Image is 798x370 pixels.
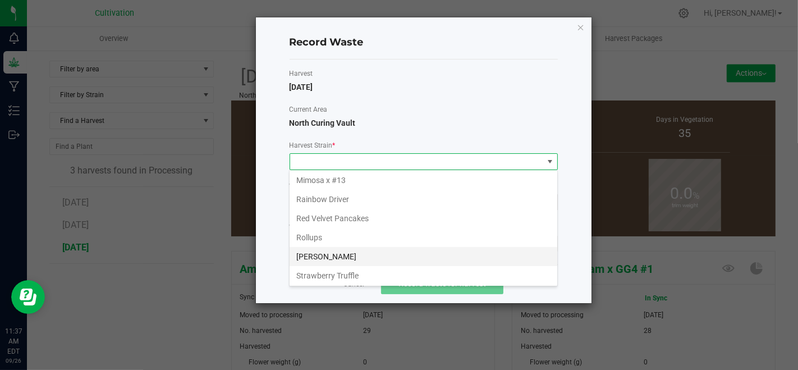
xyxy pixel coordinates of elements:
h4: Record Waste [290,35,558,50]
li: Mimosa x #13 [290,171,557,190]
li: Rollups [290,228,557,247]
label: Current Area [290,104,558,115]
li: Red Velvet Pancakes [290,209,557,228]
li: Strawberry Truffle [290,266,557,285]
li: [PERSON_NAME] [290,247,557,266]
label: Harvest [290,68,558,79]
span: [DATE] [290,83,313,92]
span: North Curing Vault [290,118,356,127]
label: Harvest Strain [290,140,558,150]
iframe: Resource center [11,280,45,314]
li: Rainbow Driver [290,190,557,209]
